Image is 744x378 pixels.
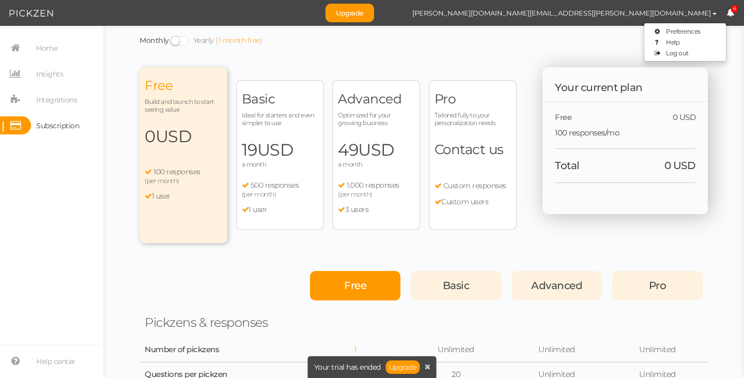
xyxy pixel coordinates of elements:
[411,345,501,355] div: Unlimited
[512,271,602,300] div: Advanced
[402,4,726,22] button: [PERSON_NAME][DOMAIN_NAME][EMAIL_ADDRESS][PERSON_NAME][DOMAIN_NAME]
[338,190,373,198] span: (per month)
[242,190,276,198] span: (per month)
[251,180,299,190] span: 500 responses
[411,271,501,300] div: Basic
[257,140,293,160] span: USD
[215,36,262,46] div: (1 month free)
[145,78,222,94] span: Free
[386,360,420,374] a: Upgrade
[555,123,695,138] div: 100 responses/mo
[9,7,53,20] img: Pickzen logo
[338,160,363,168] span: a month
[242,160,267,168] span: a month
[236,80,324,230] div: Basic Ideal for starters and even simpler to use 19USD a month 500 responses (per month) 1 user
[666,27,701,35] span: Preferences
[145,98,222,113] span: Build and launch to start seeing value
[332,80,420,230] div: Advanced Optimized for your growing business 49USD a month 1,000 responses (per month) 3 users
[338,205,414,215] li: 3 users
[242,205,318,215] li: 1 user
[36,117,79,134] span: Subscription
[145,177,179,185] span: (per month)
[338,140,414,160] span: 49
[429,80,517,230] div: Pro Tailored fully to your personalization needs Contact us Custom responses Custom users
[139,67,227,243] div: Free Build and launch to start seeing value 0USD 100 responses (per month) 1 user
[310,345,400,355] div: 1
[673,113,696,123] span: 0 USD
[326,4,374,22] a: Upgrade
[731,5,738,13] span: 6
[145,192,222,201] li: 1 user
[443,279,470,292] span: Basic
[666,49,689,57] span: Log out
[156,126,192,146] span: USD
[542,67,708,102] div: Your current plan
[347,180,399,190] span: 1,000 responses
[555,159,580,172] span: Total
[145,126,222,147] span: 0
[310,271,400,300] div: Free
[145,315,300,330] div: Pickzens & responses
[531,279,582,292] span: Advanced
[36,92,77,108] span: Integrations
[435,91,511,107] span: Pro
[36,353,75,370] span: Help center
[344,279,366,292] span: Free
[153,167,200,176] span: 100 responses
[612,271,703,300] div: Pro
[242,111,318,127] span: Ideal for starters and even simpler to use
[644,37,726,48] a: Help
[242,91,318,107] span: Basic
[649,279,667,292] span: Pro
[612,345,703,355] div: Unlimited
[36,66,63,82] span: Insights
[512,345,602,355] div: Unlimited
[384,4,402,22] img: a00b26fb8f279c8d0327e809b69b202b
[555,113,571,123] span: Free
[664,159,696,172] span: 0 USD
[443,181,506,190] span: Custom responses
[314,364,381,371] span: Your trial has ended
[242,140,318,160] span: 19
[145,345,191,355] div: Number of pickzens
[435,141,504,158] span: Contact us
[338,91,414,107] span: Advanced
[358,140,394,160] span: USD
[666,38,679,46] span: Help
[435,198,511,207] li: Custom users
[36,40,57,56] span: Home
[435,111,511,127] span: Tailored fully to your personalization needs
[139,36,169,45] a: Monthly
[412,9,711,17] span: [PERSON_NAME][DOMAIN_NAME][EMAIL_ADDRESS][PERSON_NAME][DOMAIN_NAME]
[644,26,726,37] a: Preferences
[338,111,414,127] span: Optimized for your growing business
